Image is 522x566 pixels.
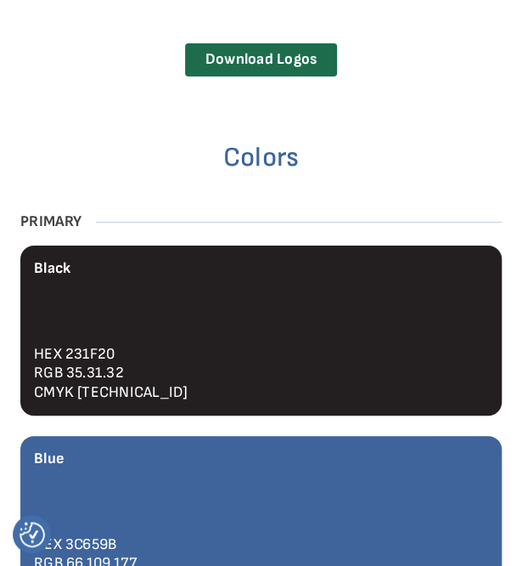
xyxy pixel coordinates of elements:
[20,522,45,547] button: Consent Preferences
[34,383,488,403] div: CMYK [TECHNICAL_ID]
[34,450,488,469] div: Blue
[185,43,337,76] a: Download Logos
[34,364,488,383] div: RGB 35.31.32
[20,144,502,172] h2: Colors
[34,535,488,555] div: HEX 3C659B
[34,345,488,365] div: HEX 231F20
[20,212,96,232] span: Primary
[34,259,488,279] div: Black
[20,522,45,547] img: Revisit consent button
